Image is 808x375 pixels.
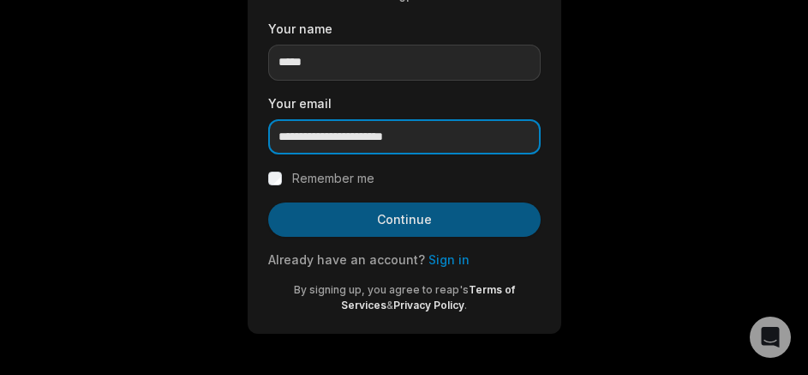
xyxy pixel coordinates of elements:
a: Sign in [428,252,470,267]
label: Remember me [292,168,374,189]
span: . [464,299,467,311]
a: Privacy Policy [393,299,464,311]
span: Already have an account? [268,252,425,267]
div: Open Intercom Messenger [750,317,791,358]
span: & [386,299,393,311]
label: Your name [268,20,541,38]
button: Continue [268,203,541,237]
a: Terms of Services [341,283,515,311]
span: By signing up, you agree to reap's [294,283,469,296]
label: Your email [268,94,541,112]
